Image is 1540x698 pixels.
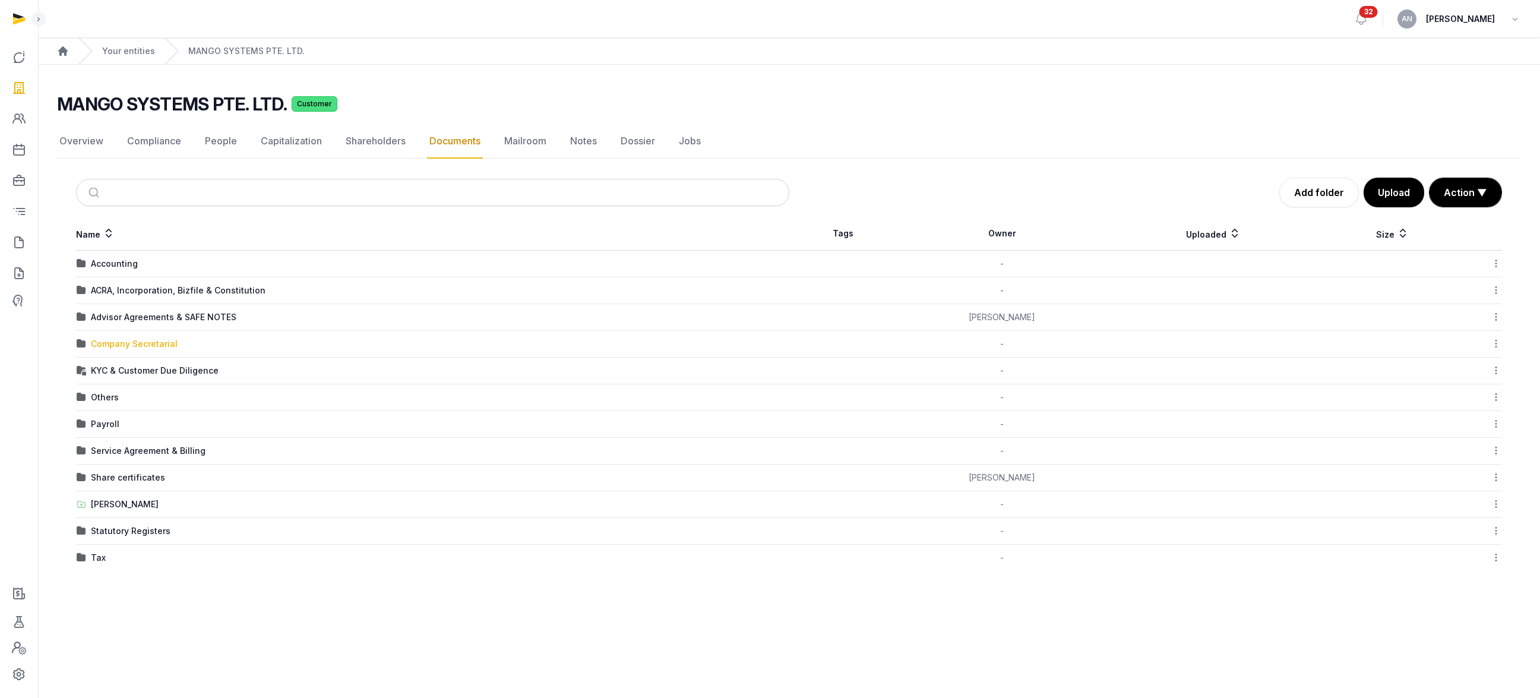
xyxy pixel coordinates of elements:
img: folder.svg [77,526,86,536]
div: Others [91,391,119,403]
button: Action ▼ [1430,178,1501,207]
div: Company Secretarial [91,338,178,350]
span: [PERSON_NAME] [1426,12,1495,26]
div: ACRA, Incorporation, Bizfile & Constitution [91,285,265,296]
h2: MANGO SYSTEMS PTE. LTD. [57,93,287,115]
th: Uploaded [1107,217,1320,251]
img: folder.svg [77,286,86,295]
div: Share certificates [91,472,165,484]
img: folder-upload.svg [77,500,86,509]
div: [PERSON_NAME] [91,498,159,510]
img: folder.svg [77,393,86,402]
a: Shareholders [343,124,408,159]
div: Accounting [91,258,138,270]
a: People [203,124,239,159]
td: [PERSON_NAME] [897,465,1107,491]
a: Your entities [102,45,155,57]
div: Advisor Agreements & SAFE NOTES [91,311,236,323]
img: folder.svg [77,339,86,349]
td: - [897,438,1107,465]
img: folder.svg [77,473,86,482]
nav: Breadcrumb [38,38,1540,65]
td: - [897,277,1107,304]
nav: Tabs [57,124,1521,159]
th: Size [1320,217,1465,251]
img: folder.svg [77,259,86,269]
a: Compliance [125,124,184,159]
th: Name [76,217,789,251]
a: Overview [57,124,106,159]
td: - [897,358,1107,384]
a: Notes [568,124,599,159]
span: 32 [1359,6,1378,18]
div: Tax [91,552,106,564]
div: Payroll [91,418,119,430]
button: AN [1397,10,1416,29]
td: - [897,251,1107,277]
a: MANGO SYSTEMS PTE. LTD. [188,45,305,57]
th: Owner [897,217,1107,251]
td: - [897,491,1107,518]
a: Jobs [676,124,703,159]
a: Capitalization [258,124,324,159]
button: Upload [1364,178,1424,207]
img: folder-locked-icon.svg [77,366,86,375]
button: Submit [81,179,109,206]
span: Customer [292,96,337,112]
a: Mailroom [502,124,549,159]
td: - [897,411,1107,438]
span: AN [1402,15,1412,23]
th: Tags [789,217,898,251]
td: - [897,384,1107,411]
td: - [897,331,1107,358]
img: folder.svg [77,446,86,456]
td: - [897,518,1107,545]
img: folder.svg [77,312,86,322]
div: Service Agreement & Billing [91,445,205,457]
a: Dossier [618,124,657,159]
a: Add folder [1279,178,1359,207]
div: Statutory Registers [91,525,170,537]
a: Documents [427,124,483,159]
td: [PERSON_NAME] [897,304,1107,331]
div: KYC & Customer Due Diligence [91,365,219,377]
img: folder.svg [77,553,86,563]
img: folder.svg [77,419,86,429]
td: - [897,545,1107,571]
